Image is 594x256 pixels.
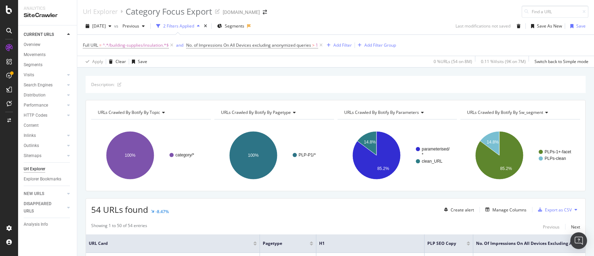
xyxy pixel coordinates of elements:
span: H1 [319,240,411,247]
div: Last modifications not saved [456,23,510,29]
button: Previous [543,223,560,231]
div: Search Engines [24,82,53,89]
button: [DATE] [83,21,114,32]
h4: URLs Crawled By Botify By topic [96,107,205,118]
span: URLs Crawled By Botify By sw_segment [467,109,543,115]
div: NEW URLS [24,190,44,197]
div: Url Explorer [83,8,118,15]
span: Segments [225,23,244,29]
div: [DOMAIN_NAME] [223,9,260,16]
button: Next [571,223,580,231]
a: Outlinks [24,142,65,149]
div: Category Focus Export [126,6,212,17]
span: 54 URLs found [91,204,148,215]
div: Distribution [24,92,46,99]
div: arrow-right-arrow-left [263,10,267,15]
a: Sitemaps [24,152,65,160]
button: Add Filter Group [355,41,396,49]
text: PLPs-1+-facet [545,149,571,154]
text: 100% [125,153,136,158]
h4: URLs Crawled By Botify By sw_segment [466,107,574,118]
text: 85.2% [377,166,389,171]
a: Overview [24,41,72,48]
div: DISAPPEARED URLS [24,200,59,215]
div: Segments [24,61,42,69]
a: Content [24,122,72,129]
div: Apply [92,59,103,64]
div: Content [24,122,39,129]
a: Distribution [24,92,65,99]
svg: A chart. [338,125,456,186]
button: Save As New [528,21,562,32]
a: Explorer Bookmarks [24,176,72,183]
div: Save [576,23,586,29]
div: Manage Columns [492,207,526,213]
a: Visits [24,71,65,79]
div: CURRENT URLS [24,31,54,38]
button: Export as CSV [535,204,572,215]
button: Previous [120,21,148,32]
span: No. of Impressions On All Devices excluding anonymized queries [186,42,311,48]
div: Clear [116,59,126,64]
div: Explorer Bookmarks [24,176,61,183]
svg: A chart. [460,125,578,186]
a: Movements [24,51,72,59]
a: Search Engines [24,82,65,89]
span: ^.*/building-supplies/insulation.*$ [103,40,169,50]
div: Switch back to Simple mode [534,59,588,64]
span: Previous [120,23,139,29]
button: 2 Filters Applied [153,21,203,32]
div: Url Explorer [24,165,45,173]
a: DISAPPEARED URLS [24,200,65,215]
span: > [312,42,315,48]
button: Switch back to Simple mode [532,56,588,67]
text: PLP-P1/* [299,153,316,157]
span: PLP SEO Copy [427,240,456,247]
a: CURRENT URLS [24,31,65,38]
div: HTTP Codes [24,112,47,119]
button: Save [129,56,147,67]
button: and [176,42,183,48]
button: Create alert [441,204,474,215]
span: Full URL [83,42,98,48]
button: Segments [214,21,247,32]
svg: A chart. [91,125,209,186]
div: Showing 1 to 50 of 54 entries [91,223,147,231]
div: SiteCrawler [24,11,71,20]
a: Analysis Info [24,221,72,228]
a: HTTP Codes [24,112,65,119]
span: URL Card [89,240,252,247]
span: pagetype [263,240,299,247]
input: Find a URL [522,6,588,18]
div: 0 % URLs ( 54 on 8M ) [434,59,472,64]
a: NEW URLS [24,190,65,197]
div: Visits [24,71,34,79]
text: 14.8% [364,140,375,145]
text: 100% [248,153,259,158]
div: Analytics [24,6,71,11]
div: Analysis Info [24,221,48,228]
a: Inlinks [24,132,65,139]
button: Manage Columns [483,205,526,214]
button: Apply [83,56,103,67]
div: 0.11 % Visits ( 9K on 7M ) [481,59,526,64]
text: category/* [175,153,194,157]
div: -8.47% [156,209,169,215]
span: 2025 Apr. 3rd [92,23,106,29]
div: Next [571,224,580,230]
svg: A chart. [214,125,332,186]
text: PLPs-clean [545,156,566,161]
div: Save [138,59,147,64]
h4: URLs Crawled By Botify By pagetype [220,107,328,118]
a: Performance [24,102,65,109]
text: parameterised/ [422,147,450,152]
span: URLs Crawled By Botify By topic [98,109,160,115]
div: Performance [24,102,48,109]
span: URLs Crawled By Botify By parameters [344,109,419,115]
div: 2 Filters Applied [163,23,194,29]
div: Movements [24,51,46,59]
